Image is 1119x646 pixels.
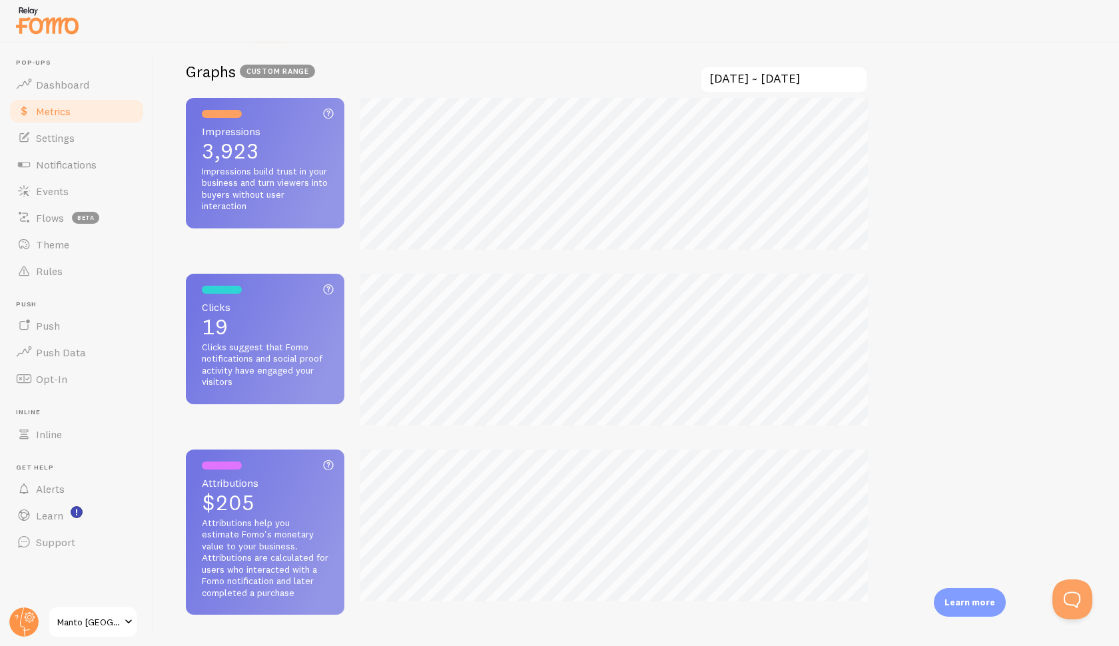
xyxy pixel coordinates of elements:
span: Support [36,535,75,549]
svg: <p>Watch New Feature Tutorials!</p> [71,506,83,518]
a: Flows beta [8,204,145,231]
span: Inline [16,408,145,417]
a: Push Data [8,339,145,366]
a: Opt-In [8,366,145,392]
span: Manto [GEOGRAPHIC_DATA] [57,614,121,630]
h2: Graphs [186,61,315,82]
a: Push [8,312,145,339]
span: custom range [240,65,315,78]
span: Impressions [202,126,328,137]
span: Get Help [16,464,145,472]
span: Dashboard [36,78,89,91]
a: Inline [8,421,145,448]
input: Select Date Range [700,66,868,93]
a: Events [8,178,145,204]
p: Learn more [944,596,995,609]
span: Learn [36,509,63,522]
span: Alerts [36,482,65,495]
span: Settings [36,131,75,145]
span: 19 [202,316,328,338]
span: Attributions [202,478,328,488]
span: Inline [36,428,62,441]
span: Push [36,319,60,332]
img: fomo-relay-logo-orange.svg [14,3,81,37]
span: Clicks [202,302,328,312]
a: Metrics [8,98,145,125]
span: Flows [36,211,64,224]
a: Manto [GEOGRAPHIC_DATA] [48,606,138,638]
a: Support [8,529,145,555]
span: Pop-ups [16,59,145,67]
a: Settings [8,125,145,151]
a: Theme [8,231,145,258]
span: beta [72,212,99,224]
span: Theme [36,238,69,251]
span: Metrics [36,105,71,118]
span: Attributions help you estimate Fomo's monetary value to your business. Attributions are calculate... [202,517,328,599]
span: Push Data [36,346,86,359]
div: Learn more [934,588,1006,617]
span: Events [36,184,69,198]
span: $205 [202,492,328,513]
a: Notifications [8,151,145,178]
a: Alerts [8,476,145,502]
iframe: Help Scout Beacon - Open [1052,579,1092,619]
span: Impressions build trust in your business and turn viewers into buyers without user interaction [202,166,328,212]
span: Opt-In [36,372,67,386]
span: Push [16,300,145,309]
span: Rules [36,264,63,278]
span: Notifications [36,158,97,171]
a: Rules [8,258,145,284]
span: 3,923 [202,141,328,162]
a: Dashboard [8,71,145,98]
span: Clicks suggest that Fomo notifications and social proof activity have engaged your visitors [202,342,328,388]
a: Learn [8,502,145,529]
